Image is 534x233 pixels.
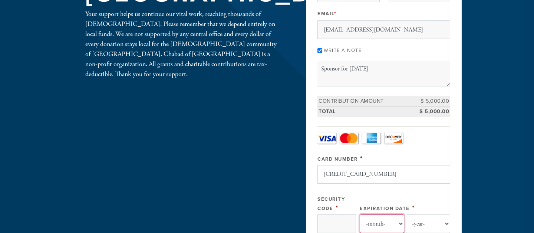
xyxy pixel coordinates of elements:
[360,206,410,211] label: Expiration Date
[417,96,450,106] td: $ 5,000.00
[324,47,362,53] label: Write a note
[384,132,403,144] a: Discover
[412,204,415,212] span: This field is required.
[317,132,336,144] a: Visa
[317,106,417,117] td: Total
[362,132,380,144] a: Amex
[360,154,363,163] span: This field is required.
[317,196,345,211] label: Security Code
[85,9,282,79] div: Your support helps us continue our vital work, reaching thousands of [DEMOGRAPHIC_DATA]. Please r...
[417,106,450,117] td: $ 5,000.00
[360,214,404,233] select: Expiration Date month
[406,214,450,233] select: Expiration Date year
[317,10,336,17] label: Email
[336,204,339,212] span: This field is required.
[317,156,358,162] label: Card Number
[334,11,337,17] span: This field is required.
[317,96,417,106] td: Contribution Amount
[340,132,358,144] a: MasterCard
